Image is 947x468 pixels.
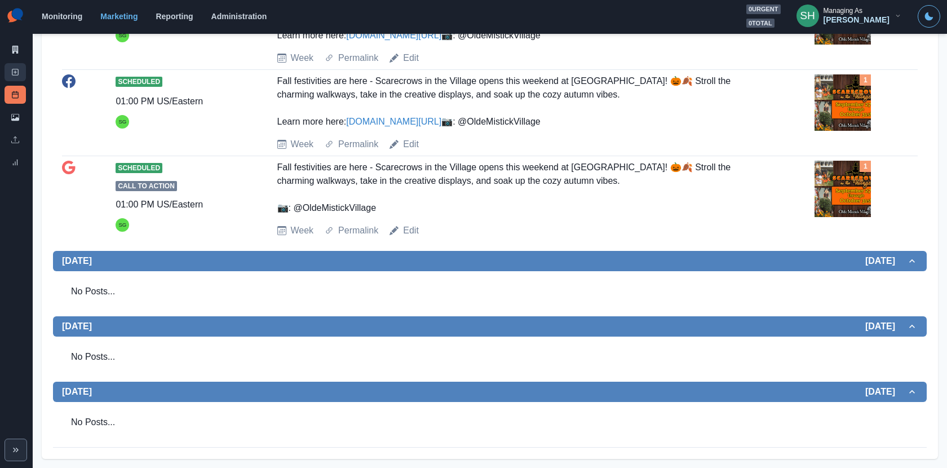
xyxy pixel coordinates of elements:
[53,337,927,382] div: [DATE][DATE]
[100,12,138,21] a: Marketing
[156,12,193,21] a: Reporting
[62,276,918,307] div: No Posts...
[865,386,906,397] h2: [DATE]
[5,63,26,81] a: New Post
[787,5,911,27] button: Managing As[PERSON_NAME]
[62,341,918,373] div: No Posts...
[824,15,890,25] div: [PERSON_NAME]
[291,224,314,237] a: Week
[62,407,918,438] div: No Posts...
[5,439,27,461] button: Expand
[116,198,203,211] div: 01:00 PM US/Eastern
[918,5,940,28] button: Toggle Mode
[746,5,781,14] span: 0 urgent
[346,30,441,40] a: [DOMAIN_NAME][URL]
[116,163,162,173] span: Scheduled
[116,181,176,191] span: Call to Action
[815,74,871,131] img: czyfxl3obfi3l5wuxlqr
[42,12,82,21] a: Monitoring
[860,161,871,172] div: Total Media Attached
[860,74,871,86] div: Total Media Attached
[403,138,419,151] a: Edit
[800,2,815,29] div: Sara Haas
[53,271,927,316] div: [DATE][DATE]
[118,29,126,42] div: Sarah Gleason
[118,218,126,232] div: Sarah Gleason
[291,138,314,151] a: Week
[346,117,441,126] a: [DOMAIN_NAME][URL]
[53,316,927,337] button: [DATE][DATE]
[53,402,927,447] div: [DATE][DATE]
[5,41,26,59] a: Marketing Summary
[211,12,267,21] a: Administration
[865,255,906,266] h2: [DATE]
[865,321,906,332] h2: [DATE]
[53,251,927,271] button: [DATE][DATE]
[5,86,26,104] a: Post Schedule
[291,51,314,65] a: Week
[746,19,775,28] span: 0 total
[277,74,756,129] div: Fall festivities are here - Scarecrows in the Village opens this weekend at [GEOGRAPHIC_DATA]! 🎃🍂...
[62,386,92,397] h2: [DATE]
[338,138,378,151] a: Permalink
[116,77,162,87] span: Scheduled
[53,382,927,402] button: [DATE][DATE]
[116,95,203,108] div: 01:00 PM US/Eastern
[118,115,126,129] div: Sarah Gleason
[5,131,26,149] a: Uploads
[824,7,862,15] div: Managing As
[5,108,26,126] a: Media Library
[62,255,92,266] h2: [DATE]
[277,161,756,215] div: Fall festivities are here - Scarecrows in the Village opens this weekend at [GEOGRAPHIC_DATA]! 🎃🍂...
[62,321,92,332] h2: [DATE]
[403,224,419,237] a: Edit
[815,161,871,217] img: czyfxl3obfi3l5wuxlqr
[5,153,26,171] a: Review Summary
[338,51,378,65] a: Permalink
[338,224,378,237] a: Permalink
[403,51,419,65] a: Edit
